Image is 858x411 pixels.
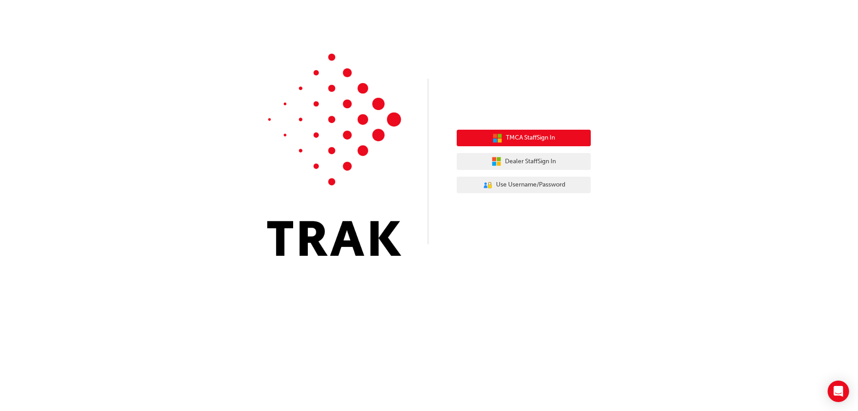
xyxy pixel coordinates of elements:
[506,133,555,143] span: TMCA Staff Sign In
[496,180,565,190] span: Use Username/Password
[267,54,401,256] img: Trak
[828,381,849,402] div: Open Intercom Messenger
[457,177,591,194] button: Use Username/Password
[457,130,591,147] button: TMCA StaffSign In
[505,157,556,167] span: Dealer Staff Sign In
[457,153,591,170] button: Dealer StaffSign In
